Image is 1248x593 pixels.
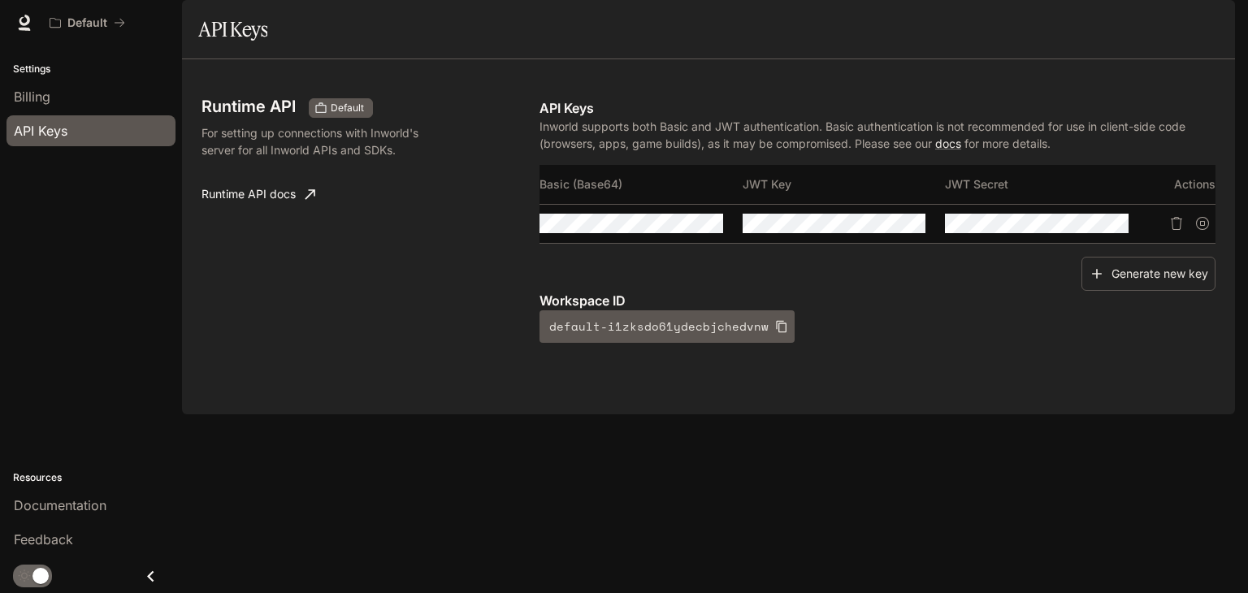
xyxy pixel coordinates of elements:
[1189,210,1215,236] button: Suspend API key
[935,136,961,150] a: docs
[195,178,322,210] a: Runtime API docs
[1148,165,1215,204] th: Actions
[539,291,1215,310] p: Workspace ID
[539,118,1215,152] p: Inworld supports both Basic and JWT authentication. Basic authentication is not recommended for u...
[1163,210,1189,236] button: Delete API key
[539,98,1215,118] p: API Keys
[539,165,743,204] th: Basic (Base64)
[743,165,946,204] th: JWT Key
[539,310,795,343] button: default-i1zksdo61ydecbjchedvnw
[201,98,296,115] h3: Runtime API
[309,98,373,118] div: These keys will apply to your current workspace only
[201,124,445,158] p: For setting up connections with Inworld's server for all Inworld APIs and SDKs.
[198,13,267,45] h1: API Keys
[42,6,132,39] button: All workspaces
[1081,257,1215,292] button: Generate new key
[945,165,1148,204] th: JWT Secret
[67,16,107,30] p: Default
[324,101,370,115] span: Default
